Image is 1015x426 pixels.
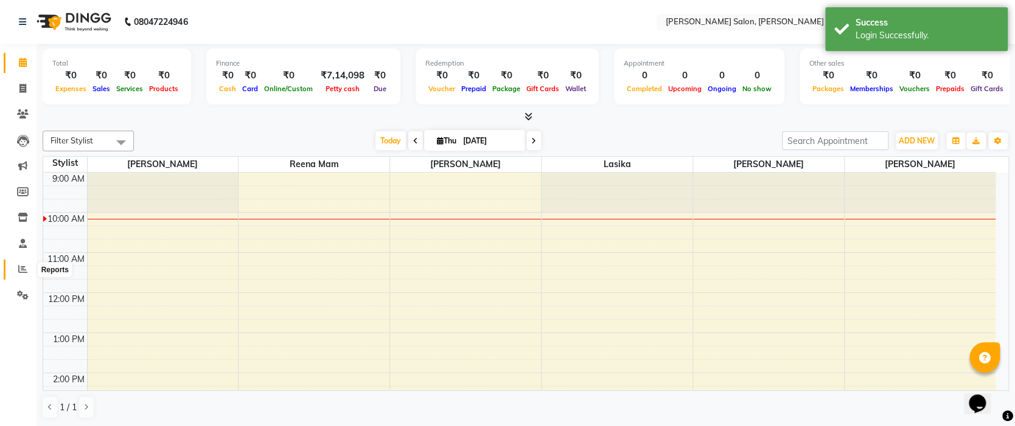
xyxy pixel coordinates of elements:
div: ₹0 [216,69,239,83]
img: logo [31,5,114,39]
span: Gift Cards [968,84,1006,93]
div: ₹0 [896,69,933,83]
div: ₹0 [425,69,458,83]
iframe: chat widget [964,377,1003,414]
div: ₹0 [523,69,562,83]
span: Memberships [847,84,896,93]
span: Sales [89,84,113,93]
span: Gift Cards [523,84,562,93]
span: Services [113,84,146,93]
span: Online/Custom [261,84,316,93]
span: [PERSON_NAME] [390,157,541,172]
div: Login Successfully. [856,29,999,42]
button: ADD NEW [896,132,938,149]
div: ₹0 [458,69,489,83]
span: Completed [624,84,665,93]
div: ₹0 [239,69,261,83]
div: 11:00 AM [45,253,87,266]
span: [PERSON_NAME] [693,157,844,172]
span: Petty cash [323,84,363,93]
div: ₹0 [847,69,896,83]
div: 9:00 AM [50,173,87,185]
span: Vouchers [896,84,933,93]
input: 2025-09-04 [459,132,520,150]
span: Cash [216,84,239,93]
div: 10:00 AM [45,213,87,225]
span: Prepaid [458,84,489,93]
b: 08047224946 [134,5,187,39]
span: Voucher [425,84,458,93]
span: Ongoing [705,84,739,93]
input: Search Appointment [782,131,888,150]
span: No show [739,84,775,93]
div: ₹0 [261,69,316,83]
span: 1 / 1 [60,401,77,414]
div: ₹0 [562,69,589,83]
span: Card [239,84,261,93]
div: ₹0 [933,69,968,83]
div: ₹0 [113,69,146,83]
div: Other sales [809,58,1006,69]
div: 0 [739,69,775,83]
div: Total [52,58,181,69]
div: ₹0 [489,69,523,83]
span: Packages [809,84,847,93]
span: ADD NEW [899,136,935,145]
div: Reports [38,263,72,277]
div: Appointment [624,58,775,69]
div: ₹0 [52,69,89,83]
span: Expenses [52,84,89,93]
div: Success [856,16,999,29]
div: 2:00 PM [51,373,87,386]
div: ₹0 [809,69,847,83]
span: Today [375,131,406,150]
span: Filter Stylist [51,136,93,145]
div: ₹0 [89,69,113,83]
div: ₹0 [968,69,1006,83]
div: Stylist [43,157,87,170]
div: ₹0 [146,69,181,83]
span: Products [146,84,181,93]
span: Package [489,84,523,93]
span: Upcoming [665,84,705,93]
span: Wallet [562,84,589,93]
div: 0 [665,69,705,83]
div: 1:00 PM [51,333,87,346]
div: Redemption [425,58,589,69]
div: 0 [624,69,665,83]
span: Prepaids [933,84,968,93]
span: Thu [434,136,459,145]
span: [PERSON_NAME] [88,157,239,172]
span: [PERSON_NAME] [845,157,996,172]
div: ₹7,14,098 [316,69,369,83]
span: Due [371,84,389,93]
span: reena mam [239,157,389,172]
div: 0 [705,69,739,83]
div: 12:00 PM [46,293,87,306]
span: lasika [542,157,692,172]
div: ₹0 [369,69,391,83]
div: Finance [216,58,391,69]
